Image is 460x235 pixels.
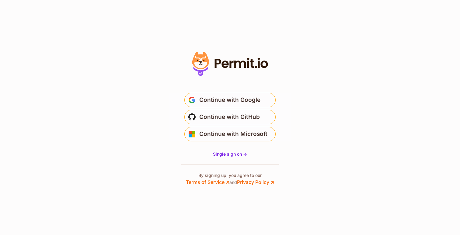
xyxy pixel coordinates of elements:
span: Continue with GitHub [199,112,260,122]
a: Terms of Service ↗ [186,179,229,185]
button: Continue with Microsoft [184,127,276,141]
a: Single sign on -> [213,151,247,157]
p: By signing up, you agree to our and [186,172,274,186]
button: Continue with GitHub [184,110,276,124]
span: Continue with Google [199,95,260,105]
button: Continue with Google [184,93,276,107]
span: Continue with Microsoft [199,129,267,139]
a: Privacy Policy ↗ [237,179,274,185]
